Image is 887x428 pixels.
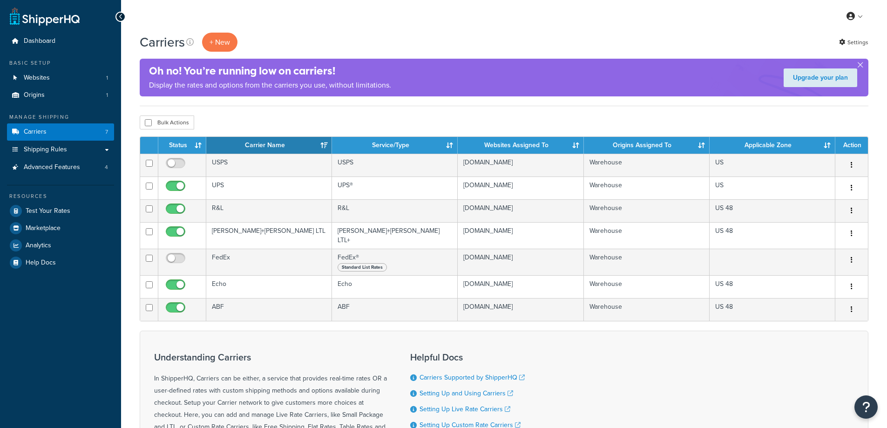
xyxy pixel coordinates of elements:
span: 4 [105,163,108,171]
td: Warehouse [584,222,710,249]
td: [DOMAIN_NAME] [458,199,583,222]
th: Carrier Name: activate to sort column ascending [206,137,332,154]
a: Analytics [7,237,114,254]
td: Warehouse [584,177,710,199]
span: 1 [106,74,108,82]
th: Origins Assigned To: activate to sort column ascending [584,137,710,154]
td: US [710,154,835,177]
li: Advanced Features [7,159,114,176]
td: FedEx [206,249,332,275]
td: [DOMAIN_NAME] [458,298,583,321]
a: Settings [839,36,868,49]
span: Standard List Rates [338,263,387,272]
a: Marketplace [7,220,114,237]
span: Test Your Rates [26,207,70,215]
td: US 48 [710,199,835,222]
td: ABF [206,298,332,321]
span: Origins [24,91,45,99]
a: Advanced Features 4 [7,159,114,176]
td: USPS [206,154,332,177]
td: USPS [332,154,458,177]
td: US 48 [710,222,835,249]
span: 7 [105,128,108,136]
span: Dashboard [24,37,55,45]
span: Shipping Rules [24,146,67,154]
a: Carriers Supported by ShipperHQ [420,373,525,382]
th: Applicable Zone: activate to sort column ascending [710,137,835,154]
p: Display the rates and options from the carriers you use, without limitations. [149,79,391,92]
h1: Carriers [140,33,185,51]
td: US 48 [710,275,835,298]
a: Setting Up and Using Carriers [420,388,513,398]
td: Warehouse [584,199,710,222]
a: Upgrade your plan [784,68,857,87]
td: UPS [206,177,332,199]
td: [PERSON_NAME]+[PERSON_NAME] LTL [206,222,332,249]
li: Carriers [7,123,114,141]
button: Bulk Actions [140,115,194,129]
li: Origins [7,87,114,104]
a: Setting Up Live Rate Carriers [420,404,510,414]
button: + New [202,33,237,52]
a: ShipperHQ Home [10,7,80,26]
a: Carriers 7 [7,123,114,141]
td: [DOMAIN_NAME] [458,154,583,177]
span: Marketplace [26,224,61,232]
td: R&L [332,199,458,222]
a: Test Your Rates [7,203,114,219]
span: Websites [24,74,50,82]
span: Analytics [26,242,51,250]
td: ABF [332,298,458,321]
th: Websites Assigned To: activate to sort column ascending [458,137,583,154]
h3: Understanding Carriers [154,352,387,362]
td: Warehouse [584,249,710,275]
span: Advanced Features [24,163,80,171]
button: Open Resource Center [854,395,878,419]
td: US [710,177,835,199]
td: [PERSON_NAME]+[PERSON_NAME] LTL+ [332,222,458,249]
td: Warehouse [584,298,710,321]
a: Origins 1 [7,87,114,104]
td: Echo [206,275,332,298]
td: [DOMAIN_NAME] [458,249,583,275]
a: Dashboard [7,33,114,50]
td: UPS® [332,177,458,199]
div: Basic Setup [7,59,114,67]
div: Resources [7,192,114,200]
th: Service/Type: activate to sort column ascending [332,137,458,154]
span: Carriers [24,128,47,136]
div: Manage Shipping [7,113,114,121]
a: Websites 1 [7,69,114,87]
td: [DOMAIN_NAME] [458,177,583,199]
span: 1 [106,91,108,99]
td: Echo [332,275,458,298]
td: R&L [206,199,332,222]
h4: Oh no! You’re running low on carriers! [149,63,391,79]
th: Status: activate to sort column ascending [158,137,206,154]
td: [DOMAIN_NAME] [458,275,583,298]
th: Action [835,137,868,154]
span: Help Docs [26,259,56,267]
td: Warehouse [584,154,710,177]
td: Warehouse [584,275,710,298]
td: [DOMAIN_NAME] [458,222,583,249]
td: FedEx® [332,249,458,275]
li: Websites [7,69,114,87]
h3: Helpful Docs [410,352,532,362]
a: Shipping Rules [7,141,114,158]
a: Help Docs [7,254,114,271]
td: US 48 [710,298,835,321]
